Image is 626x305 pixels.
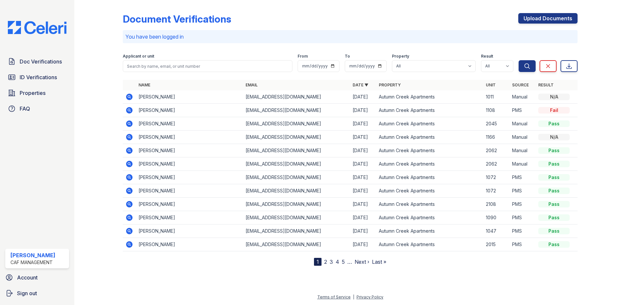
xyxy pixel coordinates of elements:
[483,104,509,117] td: 1108
[136,171,243,184] td: [PERSON_NAME]
[20,105,30,113] span: FAQ
[538,120,570,127] div: Pass
[136,117,243,131] td: [PERSON_NAME]
[350,117,376,131] td: [DATE]
[314,258,322,266] div: 1
[342,259,345,265] a: 5
[376,238,483,251] td: Autumn Creek Apartments
[512,82,529,87] a: Source
[538,241,570,248] div: Pass
[538,214,570,221] div: Pass
[376,90,483,104] td: Autumn Creek Apartments
[243,184,350,198] td: [EMAIL_ADDRESS][DOMAIN_NAME]
[355,259,369,265] a: Next ›
[10,259,55,266] div: CAF Management
[136,90,243,104] td: [PERSON_NAME]
[376,117,483,131] td: Autumn Creek Apartments
[353,82,368,87] a: Date ▼
[350,171,376,184] td: [DATE]
[509,157,536,171] td: Manual
[136,131,243,144] td: [PERSON_NAME]
[136,211,243,224] td: [PERSON_NAME]
[243,104,350,117] td: [EMAIL_ADDRESS][DOMAIN_NAME]
[136,198,243,211] td: [PERSON_NAME]
[20,89,46,97] span: Properties
[538,147,570,154] div: Pass
[376,211,483,224] td: Autumn Creek Apartments
[376,104,483,117] td: Autumn Creek Apartments
[123,13,231,25] div: Document Verifications
[138,82,150,87] a: Name
[483,171,509,184] td: 1072
[345,54,350,59] label: To
[350,144,376,157] td: [DATE]
[330,259,333,265] a: 3
[483,144,509,157] td: 2062
[125,33,575,41] p: You have been logged in
[350,211,376,224] td: [DATE]
[243,238,350,251] td: [EMAIL_ADDRESS][DOMAIN_NAME]
[481,54,493,59] label: Result
[243,171,350,184] td: [EMAIL_ADDRESS][DOMAIN_NAME]
[483,224,509,238] td: 1047
[376,198,483,211] td: Autumn Creek Apartments
[350,184,376,198] td: [DATE]
[350,131,376,144] td: [DATE]
[136,224,243,238] td: [PERSON_NAME]
[509,211,536,224] td: PMS
[357,295,383,299] a: Privacy Policy
[353,295,354,299] div: |
[350,90,376,104] td: [DATE]
[20,58,62,65] span: Doc Verifications
[243,117,350,131] td: [EMAIL_ADDRESS][DOMAIN_NAME]
[509,224,536,238] td: PMS
[376,224,483,238] td: Autumn Creek Apartments
[509,238,536,251] td: PMS
[509,90,536,104] td: Manual
[17,289,37,297] span: Sign out
[483,184,509,198] td: 1072
[243,198,350,211] td: [EMAIL_ADDRESS][DOMAIN_NAME]
[3,271,72,284] a: Account
[298,54,308,59] label: From
[538,161,570,167] div: Pass
[538,174,570,181] div: Pass
[243,131,350,144] td: [EMAIL_ADDRESS][DOMAIN_NAME]
[243,211,350,224] td: [EMAIL_ADDRESS][DOMAIN_NAME]
[509,184,536,198] td: PMS
[350,224,376,238] td: [DATE]
[376,144,483,157] td: Autumn Creek Apartments
[486,82,496,87] a: Unit
[392,54,409,59] label: Property
[350,157,376,171] td: [DATE]
[509,104,536,117] td: PMS
[136,157,243,171] td: [PERSON_NAME]
[483,238,509,251] td: 2015
[347,258,352,266] span: …
[483,131,509,144] td: 1166
[538,228,570,234] div: Pass
[243,90,350,104] td: [EMAIL_ADDRESS][DOMAIN_NAME]
[538,107,570,114] div: Fail
[509,117,536,131] td: Manual
[20,73,57,81] span: ID Verifications
[350,238,376,251] td: [DATE]
[538,134,570,140] div: N/A
[3,287,72,300] a: Sign out
[350,198,376,211] td: [DATE]
[5,86,69,99] a: Properties
[350,104,376,117] td: [DATE]
[538,201,570,207] div: Pass
[243,157,350,171] td: [EMAIL_ADDRESS][DOMAIN_NAME]
[483,117,509,131] td: 2045
[123,54,154,59] label: Applicant or unit
[483,211,509,224] td: 1090
[5,102,69,115] a: FAQ
[136,104,243,117] td: [PERSON_NAME]
[379,82,401,87] a: Property
[538,82,554,87] a: Result
[509,198,536,211] td: PMS
[123,60,292,72] input: Search by name, email, or unit number
[483,90,509,104] td: 1011
[483,157,509,171] td: 2062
